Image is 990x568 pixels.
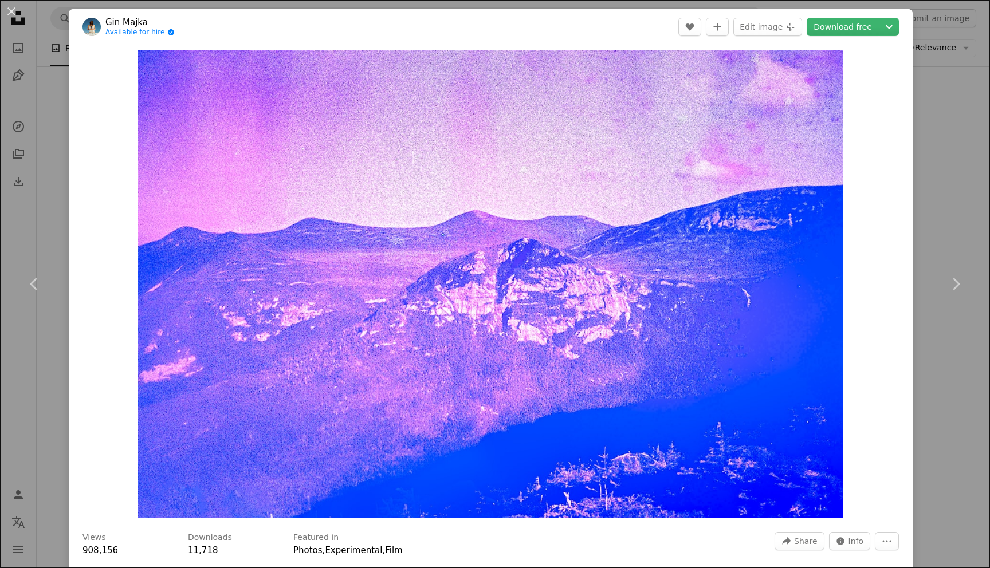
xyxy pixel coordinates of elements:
[706,18,729,36] button: Add to Collection
[188,545,218,555] span: 11,718
[105,17,175,28] a: Gin Majka
[921,229,990,339] a: Next
[733,18,802,36] button: Edit image
[807,18,879,36] a: Download free
[775,532,824,550] button: Share this image
[325,545,382,555] a: Experimental
[385,545,402,555] a: Film
[188,532,232,543] h3: Downloads
[829,532,871,550] button: Stats about this image
[105,28,175,37] a: Available for hire
[678,18,701,36] button: Like
[794,532,817,550] span: Share
[138,50,844,518] img: A view of a mountain range with a sky background
[82,532,106,543] h3: Views
[382,545,385,555] span: ,
[875,532,899,550] button: More Actions
[848,532,864,550] span: Info
[293,545,323,555] a: Photos
[82,545,118,555] span: 908,156
[879,18,899,36] button: Choose download size
[82,18,101,36] img: Go to Gin Majka's profile
[323,545,325,555] span: ,
[138,50,844,518] button: Zoom in on this image
[293,532,339,543] h3: Featured in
